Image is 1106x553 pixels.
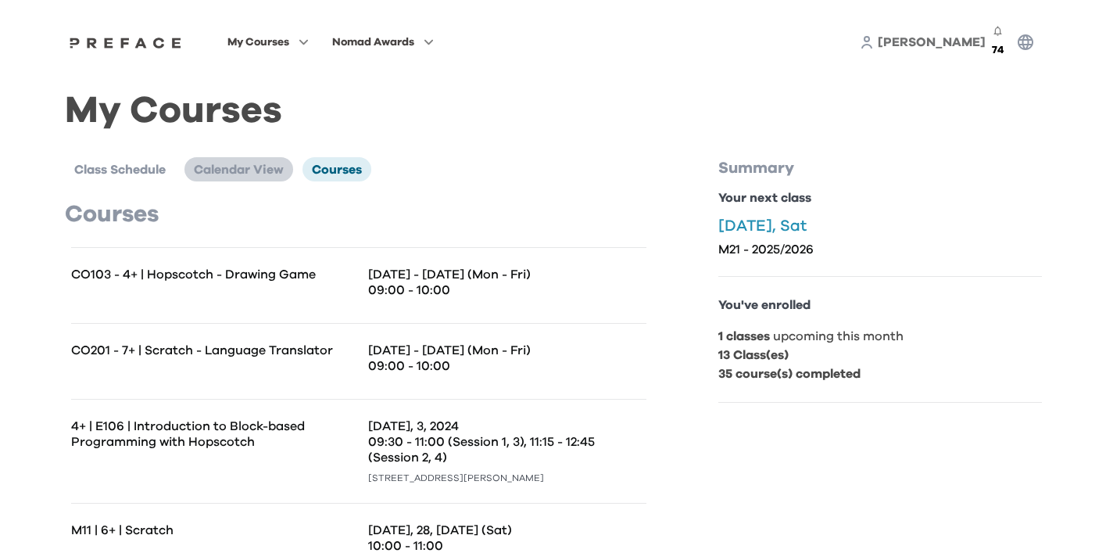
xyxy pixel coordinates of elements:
[878,36,986,48] span: [PERSON_NAME]
[992,45,1004,56] span: 74
[332,33,414,52] span: Nomad Awards
[368,343,646,358] p: [DATE] - [DATE] (Mon - Fri)
[71,343,359,358] p: CO201 - 7+ | Scratch - Language Translator
[368,267,646,282] p: [DATE] - [DATE] (Mon - Fri)
[368,358,646,374] p: 09:00 - 10:00
[368,418,646,434] p: [DATE], 3, 2024
[718,242,1042,257] p: M21 - 2025/2026
[878,33,986,52] a: [PERSON_NAME]
[71,522,359,538] p: M11 | 6+ | Scratch
[718,217,1042,235] p: [DATE], Sat
[66,36,186,48] a: Preface Logo
[227,33,289,52] span: My Courses
[65,102,1042,120] h1: My Courses
[71,267,359,282] p: CO103 - 4+ | Hopscotch - Drawing Game
[718,189,1042,207] p: Your next class
[718,327,1042,346] p: upcoming this month
[368,522,646,538] p: [DATE], 28, [DATE] (Sat)
[312,163,362,176] span: Courses
[368,282,646,298] p: 09:00 - 10:00
[65,200,653,228] p: Courses
[194,163,284,176] span: Calendar View
[718,349,789,361] b: 13 Class(es)
[328,32,438,52] button: Nomad Awards
[718,157,1042,179] p: Summary
[223,32,313,52] button: My Courses
[66,37,186,49] img: Preface Logo
[718,296,1042,314] p: You've enrolled
[718,368,861,380] b: 35 course(s) completed
[986,19,1010,65] button: 74
[368,434,646,465] p: 09:30 - 11:00 (Session 1, 3), 11:15 - 12:45 (Session 2, 4)
[368,472,646,484] p: [STREET_ADDRESS][PERSON_NAME]
[718,330,770,343] b: 1 classes
[71,418,359,450] p: 4+ | E106 | Introduction to Block-based Programming with Hopscotch
[74,163,166,176] span: Class Schedule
